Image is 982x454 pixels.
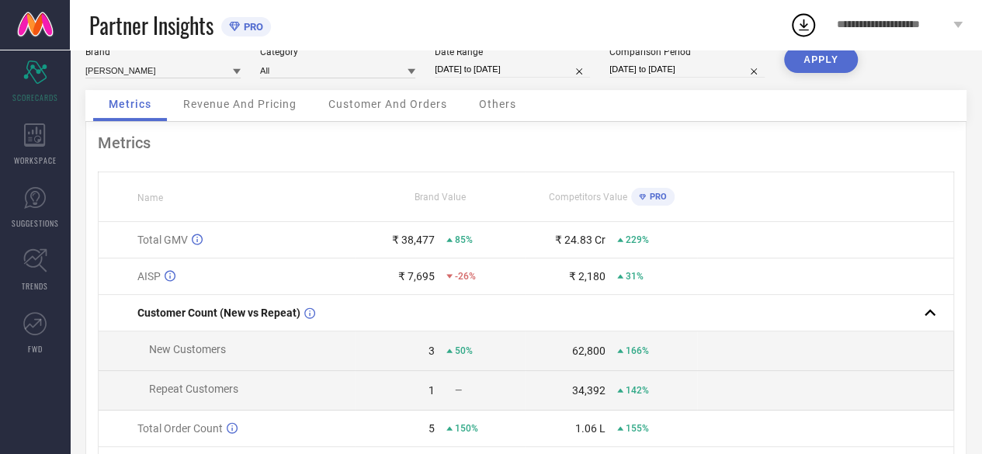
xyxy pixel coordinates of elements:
span: 85% [455,234,473,245]
div: ₹ 38,477 [392,234,435,246]
span: 150% [455,423,478,434]
div: 1 [429,384,435,397]
div: ₹ 24.83 Cr [555,234,606,246]
span: 155% [626,423,649,434]
div: 5 [429,422,435,435]
div: 1.06 L [575,422,606,435]
span: 142% [626,385,649,396]
span: New Customers [149,343,226,355]
span: SUGGESTIONS [12,217,59,229]
span: Repeat Customers [149,383,238,395]
span: PRO [240,21,263,33]
span: SCORECARDS [12,92,58,103]
span: FWD [28,343,43,355]
span: 31% [626,271,644,282]
span: Customer And Orders [328,98,447,110]
span: WORKSPACE [14,154,57,166]
span: Partner Insights [89,9,213,41]
span: TRENDS [22,280,48,292]
div: 34,392 [572,384,606,397]
span: Metrics [109,98,151,110]
div: 3 [429,345,435,357]
input: Select date range [435,61,590,78]
span: -26% [455,271,476,282]
div: ₹ 7,695 [398,270,435,282]
span: 166% [626,345,649,356]
div: Open download list [789,11,817,39]
span: Others [479,98,516,110]
div: Comparison Period [609,47,765,57]
div: Metrics [98,133,954,152]
div: 62,800 [572,345,606,357]
span: 229% [626,234,649,245]
span: Competitors Value [549,192,627,203]
span: Total Order Count [137,422,223,435]
span: Brand Value [415,192,466,203]
span: 50% [455,345,473,356]
span: Name [137,192,163,203]
span: Total GMV [137,234,188,246]
input: Select comparison period [609,61,765,78]
span: PRO [646,192,667,202]
button: APPLY [784,47,858,73]
div: Category [260,47,415,57]
span: AISP [137,270,161,282]
div: Date Range [435,47,590,57]
span: — [455,385,462,396]
div: Brand [85,47,241,57]
span: Revenue And Pricing [183,98,297,110]
div: ₹ 2,180 [569,270,606,282]
span: Customer Count (New vs Repeat) [137,307,300,319]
